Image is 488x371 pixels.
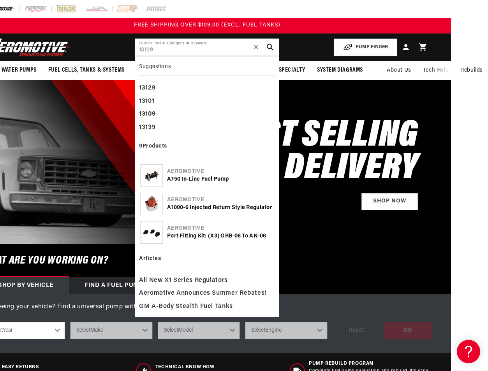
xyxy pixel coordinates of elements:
summary: System Diagrams [311,61,369,79]
span: Fuel Cells, Tanks & Systems [48,66,125,74]
div: 13139 [139,121,275,134]
h2: SHOP BEST SELLING FUEL DELIVERY [144,120,418,185]
select: Make [70,322,153,339]
div: Port Fitting Kit: (X3) ORB-06 to AN-06 [167,232,274,240]
div: Find a Fuel Pump [69,277,159,294]
span: Tech Help [423,66,449,75]
span: System Diagrams [317,66,363,74]
button: search button [262,39,279,56]
summary: Fuel Regulators [130,61,188,79]
span: FREE SHIPPING OVER $109.00 (EXCL. FUEL TANKS) [134,22,280,28]
span: About Us [387,67,411,73]
span: All New X1 Series Regulators [139,275,228,286]
span: Easy Returns [2,364,81,371]
img: A750 In-Line Fuel Pump [141,168,162,183]
summary: Fuel Cells, Tanks & Systems [42,61,130,79]
img: A1000-6 Injected return style Regulator [141,195,162,214]
b: Articles [139,256,161,262]
b: 13109 [139,111,155,117]
div: 13101 [139,95,275,108]
span: GM A-Body Stealth Fuel Tanks [139,301,233,312]
select: Model [158,322,240,339]
span: Rebuilds [460,66,483,75]
a: Shop Now [361,193,418,211]
a: About Us [381,61,417,80]
span: Technical Know How [155,364,268,371]
summary: Tech Help [417,61,455,80]
img: Port Fitting Kit: (X3) ORB-06 to AN-06 [141,225,162,240]
div: Aeromotive [167,225,274,232]
input: Search by Part Number, Category or Keyword [135,39,279,56]
div: 13129 [139,82,275,95]
span: Pump Rebuild program [309,360,432,367]
div: A750 In-Line Fuel Pump [167,176,274,183]
button: PUMP FINDER [334,39,397,56]
div: Aeromotive [167,196,274,204]
select: Engine [245,322,328,339]
span: Aeromotive Announces Summer Rebates! [139,288,267,299]
span: ✕ [253,41,260,53]
b: 9 Products [139,143,167,149]
div: A1000-6 Injected return style Regulator [167,204,274,212]
div: Suggestions [139,60,275,76]
div: Aeromotive [167,168,274,176]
